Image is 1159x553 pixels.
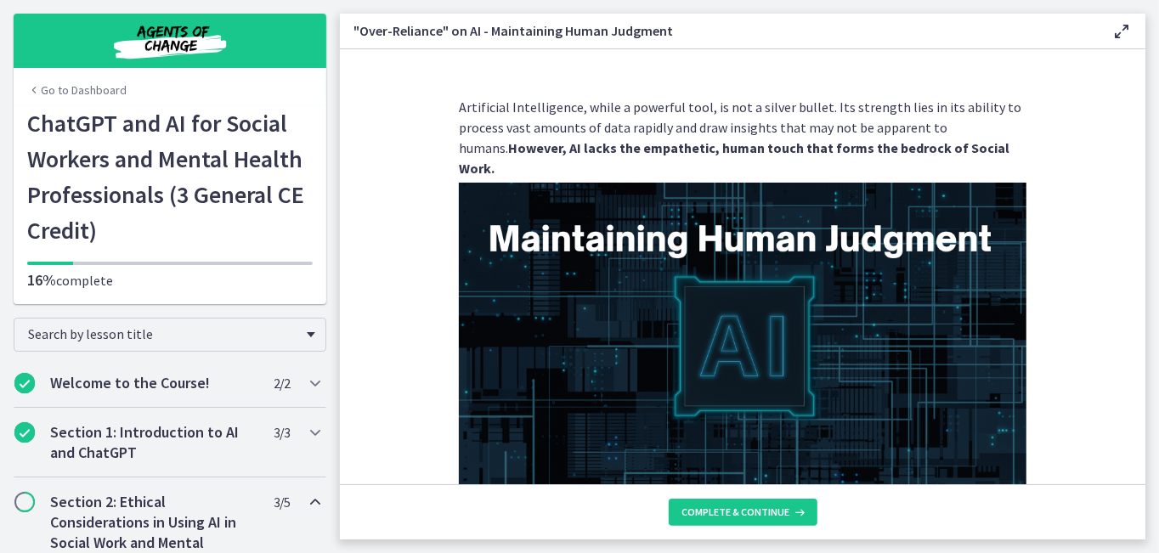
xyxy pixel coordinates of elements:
span: 2 / 2 [274,373,290,393]
p: complete [27,270,313,291]
p: Artificial Intelligence, while a powerful tool, is not a silver bullet. Its strength lies in its ... [459,97,1026,502]
span: 16% [27,270,56,290]
span: 3 / 3 [274,422,290,443]
i: Completed [14,373,35,393]
h3: "Over-Reliance" on AI - Maintaining Human Judgment [353,20,1084,41]
h2: Welcome to the Course! [50,373,257,393]
div: Search by lesson title [14,318,326,352]
i: Completed [14,422,35,443]
img: Agents of Change Social Work Test Prep [68,20,272,61]
span: 3 / 5 [274,492,290,512]
h2: Section 1: Introduction to AI and ChatGPT [50,422,257,463]
span: Search by lesson title [28,325,298,342]
button: Complete & continue [669,499,817,526]
strong: However, AI lacks the empathetic, human touch that forms the bedrock of Social Work. [459,139,1009,177]
span: Complete & continue [682,505,790,519]
h1: ChatGPT and AI for Social Workers and Mental Health Professionals (3 General CE Credit) [27,105,313,248]
a: Go to Dashboard [27,82,127,99]
img: Slides_for_Title_Slides_for_ChatGPT_and_AI_for_Social_Work_%282%29.png [459,183,1026,502]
